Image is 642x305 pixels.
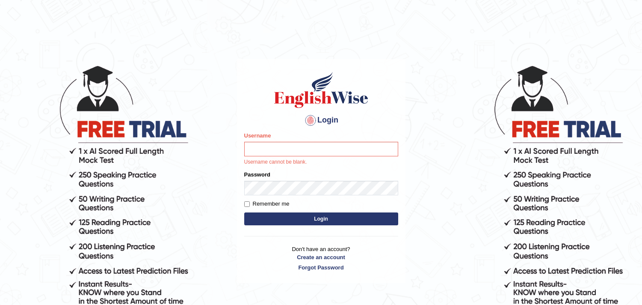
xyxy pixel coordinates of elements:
[244,245,398,272] p: Don't have an account?
[272,71,370,109] img: Logo of English Wise sign in for intelligent practice with AI
[244,200,290,208] label: Remember me
[244,170,270,179] label: Password
[244,263,398,272] a: Forgot Password
[244,201,250,207] input: Remember me
[244,114,398,127] h4: Login
[244,212,398,225] button: Login
[244,158,398,166] p: Username cannot be blank.
[244,132,271,140] label: Username
[244,253,398,261] a: Create an account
